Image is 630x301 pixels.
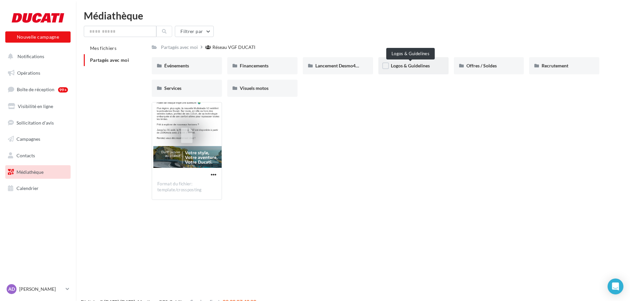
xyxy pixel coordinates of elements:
[4,149,72,163] a: Contacts
[90,57,129,63] span: Partagés avec moi
[4,116,72,130] a: Sollicitation d'avis
[17,87,54,92] span: Boîte de réception
[16,136,40,142] span: Campagnes
[90,45,116,51] span: Mes fichiers
[16,120,54,125] span: Sollicitation d'avis
[16,185,39,191] span: Calendrier
[391,63,430,68] span: Logos & Guidelines
[161,44,198,51] div: Partagés avec moi
[315,63,368,68] span: Lancement Desmo450MX
[16,153,35,158] span: Contacts
[4,181,72,195] a: Calendrier
[4,50,69,63] button: Notifications
[157,181,216,193] div: Format du fichier: template/crossposting
[466,63,497,68] span: Offres / Soldes
[5,31,71,43] button: Nouvelle campagne
[608,279,623,294] div: Open Intercom Messenger
[240,63,268,68] span: Financements
[16,169,44,175] span: Médiathèque
[84,11,622,20] div: Médiathèque
[212,44,255,51] div: Réseau VGF DUCATI
[164,63,189,68] span: Événements
[4,99,72,113] a: Visibilité en ligne
[240,85,268,91] span: Visuels motos
[386,48,435,59] div: Logos & Guidelines
[19,286,63,292] p: [PERSON_NAME]
[5,283,71,295] a: AD [PERSON_NAME]
[4,66,72,80] a: Opérations
[4,165,72,179] a: Médiathèque
[164,85,181,91] span: Services
[17,70,40,76] span: Opérations
[58,87,68,93] div: 99+
[8,286,15,292] span: AD
[4,82,72,96] a: Boîte de réception99+
[18,103,53,109] span: Visibilité en ligne
[542,63,568,68] span: Recrutement
[175,26,214,37] button: Filtrer par
[17,54,44,59] span: Notifications
[4,132,72,146] a: Campagnes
